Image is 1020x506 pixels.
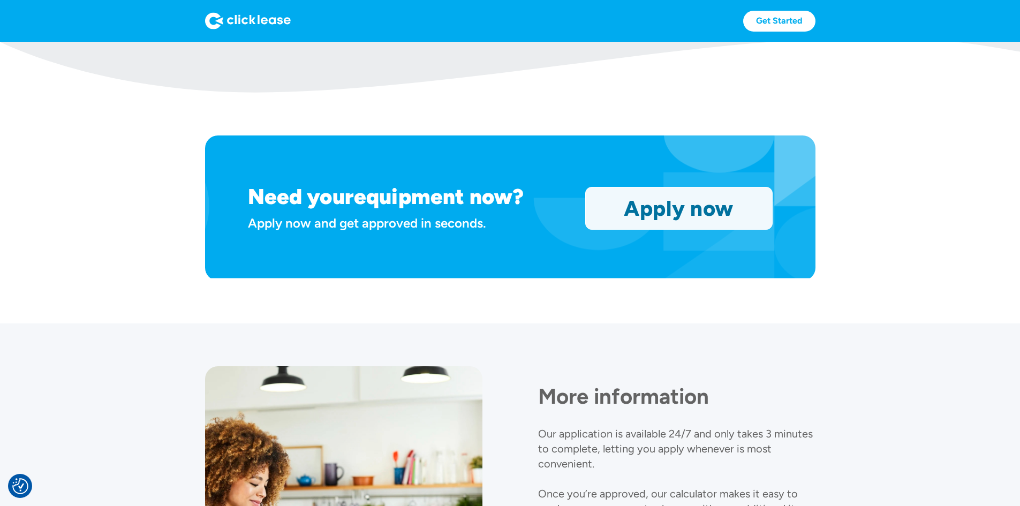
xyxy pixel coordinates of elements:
a: Apply now [586,187,772,229]
h1: equipment now? [354,184,524,209]
div: Apply now and get approved in seconds. [248,214,572,232]
button: Consent Preferences [12,478,28,494]
img: Revisit consent button [12,478,28,494]
img: Logo [205,12,291,29]
h1: Need your [248,184,354,209]
h1: More information [538,383,815,409]
a: Get Started [743,11,815,32]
